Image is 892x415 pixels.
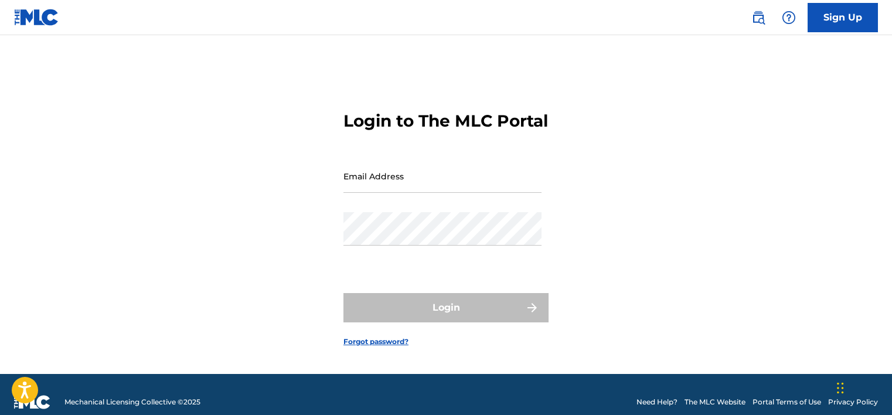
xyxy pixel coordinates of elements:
a: Sign Up [808,3,878,32]
div: Help [777,6,801,29]
a: Public Search [747,6,770,29]
a: Privacy Policy [828,397,878,407]
img: MLC Logo [14,9,59,26]
img: help [782,11,796,25]
iframe: Chat Widget [833,359,892,415]
img: logo [14,395,50,409]
a: The MLC Website [685,397,745,407]
h3: Login to The MLC Portal [343,111,548,131]
a: Forgot password? [343,336,408,347]
iframe: Resource Center [859,256,892,351]
img: search [751,11,765,25]
a: Portal Terms of Use [753,397,821,407]
span: Mechanical Licensing Collective © 2025 [64,397,200,407]
div: Drag [837,370,844,406]
a: Need Help? [636,397,677,407]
